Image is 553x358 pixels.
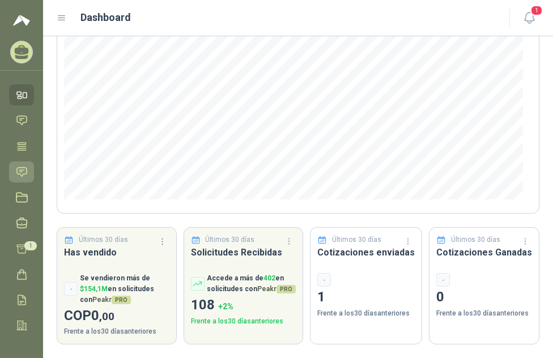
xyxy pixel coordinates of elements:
div: - [317,273,331,287]
div: - [64,282,78,296]
span: Peakr [257,285,296,293]
span: 1 [24,241,37,250]
span: $ 154,1M [80,285,108,293]
p: Frente a los 30 días anteriores [191,316,296,327]
p: Accede a más de en solicitudes con [207,273,296,295]
span: 1 [530,5,543,16]
h1: Dashboard [80,10,131,25]
h3: Cotizaciones enviadas [317,245,415,259]
img: Logo peakr [13,14,30,27]
span: PRO [276,285,296,293]
h3: Solicitudes Recibidas [191,245,296,259]
button: 1 [519,8,539,28]
span: ,00 [99,310,114,323]
p: 0 [436,287,532,308]
p: Frente a los 30 días anteriores [317,308,415,319]
p: Frente a los 30 días anteriores [436,308,532,319]
p: COP [64,305,169,327]
span: + 2 % [218,302,233,311]
span: 402 [263,274,275,282]
div: - [436,273,450,287]
span: Peakr [92,296,131,304]
p: Últimos 30 días [205,235,254,245]
p: Se vendieron más de en solicitudes con [80,273,169,305]
span: 0 [91,308,114,323]
p: Frente a los 30 días anteriores [64,326,169,337]
p: 1 [317,287,415,308]
p: 108 [191,295,296,316]
h3: Has vendido [64,245,169,259]
a: 1 [9,238,34,259]
h3: Cotizaciones Ganadas [436,245,532,259]
p: Últimos 30 días [79,235,128,245]
span: PRO [112,296,131,304]
p: Últimos 30 días [332,235,381,245]
p: Últimos 30 días [451,235,500,245]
